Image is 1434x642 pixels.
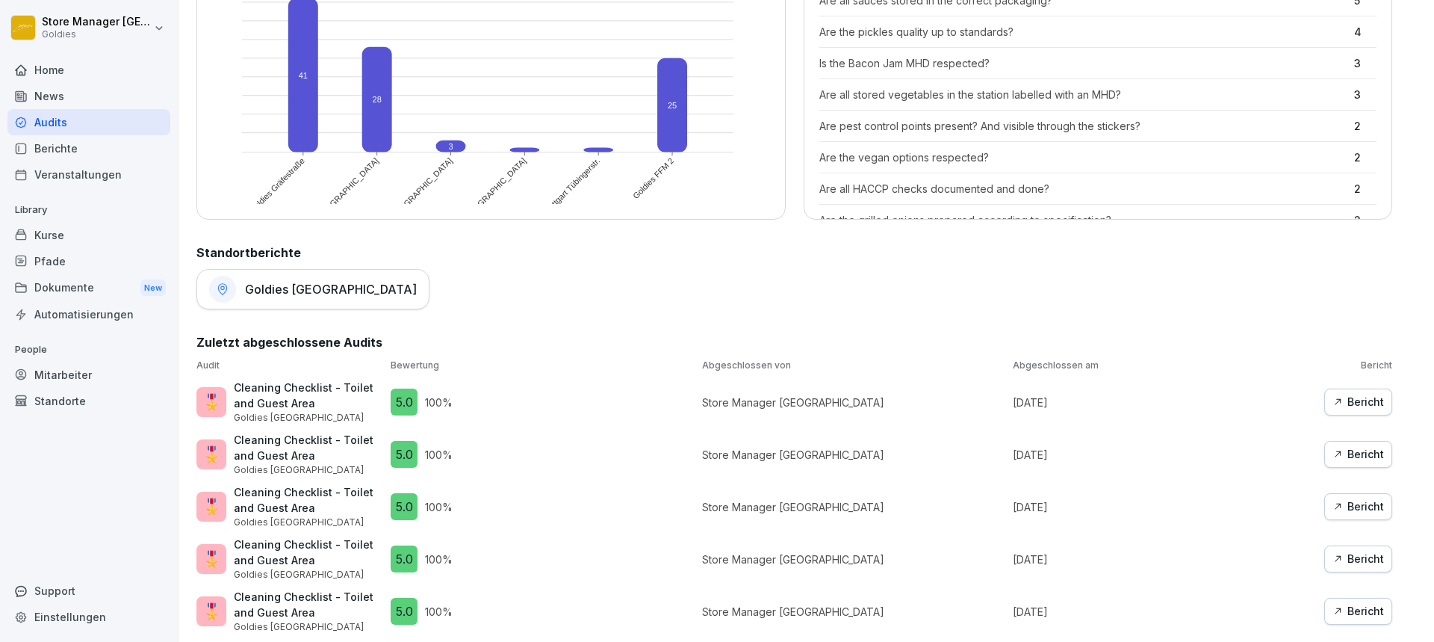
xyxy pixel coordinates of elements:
p: 🎖️ [202,548,221,570]
p: Store Manager [GEOGRAPHIC_DATA] [702,447,1006,463]
p: 100 % [425,552,453,567]
div: Support [7,578,170,604]
p: 2 [1354,118,1376,134]
a: Einstellungen [7,604,170,630]
p: [DATE] [1013,604,1317,620]
p: 100 % [425,499,453,515]
p: Cleaning Checklist - Toilet and Guest Area [234,484,383,516]
div: 5.0 [391,598,418,625]
p: Is the Bacon Jam MHD respected? [819,55,1347,71]
p: 100 % [425,604,453,620]
button: Bericht [1324,389,1392,416]
p: Cleaning Checklist - Toilet and Guest Area [234,380,383,411]
p: 2 [1354,181,1376,197]
div: Bericht [1332,394,1384,410]
a: Audits [7,109,170,135]
p: Cleaning Checklist - Toilet and Guest Area [234,589,383,620]
p: Goldies [42,29,151,40]
p: Are all HACCP checks documented and done? [819,181,1347,197]
div: 5.0 [391,389,418,416]
text: Goldies FFM 2 [632,156,676,200]
p: [DATE] [1013,447,1317,463]
p: Are all stored vegetables in the station labelled with an MHD? [819,87,1347,102]
p: 🎖️ [202,391,221,413]
p: Goldies [GEOGRAPHIC_DATA] [234,516,383,529]
p: 4 [1354,24,1376,40]
p: Are the vegan options respected? [819,149,1347,165]
div: New [140,280,166,297]
h2: Standortberichte [196,244,1392,262]
div: 5.0 [391,441,418,468]
div: Dokumente [7,274,170,302]
p: 🎖️ [202,443,221,466]
p: Abgeschlossen am [1013,359,1317,372]
p: Are the grilled onions prepared according to specification? [819,212,1347,228]
p: Store Manager [GEOGRAPHIC_DATA] [42,16,151,28]
a: Automatisierungen [7,301,170,327]
text: Goldies [GEOGRAPHIC_DATA] [440,156,528,244]
p: 🎖️ [202,496,221,518]
a: Home [7,57,170,83]
p: Bewertung [391,359,695,372]
text: Goldies [GEOGRAPHIC_DATA] [366,156,454,244]
p: 100 % [425,395,453,410]
p: Goldies [GEOGRAPHIC_DATA] [234,620,383,634]
p: Bericht [1324,359,1392,372]
p: Library [7,198,170,222]
p: 🎖️ [202,600,221,623]
p: People [7,338,170,362]
text: Goldies Gräfestraße [248,156,307,215]
a: Goldies [GEOGRAPHIC_DATA] [196,269,429,309]
p: 2 [1354,149,1376,165]
button: Bericht [1324,546,1392,572]
p: Cleaning Checklist - Toilet and Guest Area [234,537,383,568]
p: Are the pickles quality up to standards? [819,24,1347,40]
a: Kurse [7,222,170,248]
h1: Goldies [GEOGRAPHIC_DATA] [245,282,417,297]
text: Goldies Stuttgart Tübingerstr. [521,156,603,238]
p: Store Manager [GEOGRAPHIC_DATA] [702,604,1006,620]
p: Goldies [GEOGRAPHIC_DATA] [234,463,383,477]
button: Bericht [1324,493,1392,520]
div: Bericht [1332,446,1384,463]
div: Bericht [1332,499,1384,515]
text: Goldies [GEOGRAPHIC_DATA] [292,156,380,244]
p: Goldies [GEOGRAPHIC_DATA] [234,411,383,425]
div: 5.0 [391,493,418,520]
button: Bericht [1324,441,1392,468]
a: Pfade [7,248,170,274]
a: Berichte [7,135,170,161]
p: Audit [196,359,383,372]
div: 5.0 [391,546,418,572]
a: Mitarbeiter [7,362,170,388]
p: 3 [1354,87,1376,102]
p: Cleaning Checklist - Toilet and Guest Area [234,432,383,463]
div: Standorte [7,388,170,414]
p: Are pest control points present? And visible through the stickers? [819,118,1347,134]
p: 2 [1354,212,1376,228]
p: Store Manager [GEOGRAPHIC_DATA] [702,395,1006,410]
button: Bericht [1324,598,1392,625]
p: Store Manager [GEOGRAPHIC_DATA] [702,552,1006,567]
p: Store Manager [GEOGRAPHIC_DATA] [702,499,1006,515]
p: Abgeschlossen von [702,359,1006,372]
p: [DATE] [1013,552,1317,567]
p: [DATE] [1013,395,1317,410]
h2: Zuletzt abgeschlossene Audits [196,333,1392,351]
div: Veranstaltungen [7,161,170,188]
p: 100 % [425,447,453,463]
div: Bericht [1332,603,1384,620]
a: News [7,83,170,109]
